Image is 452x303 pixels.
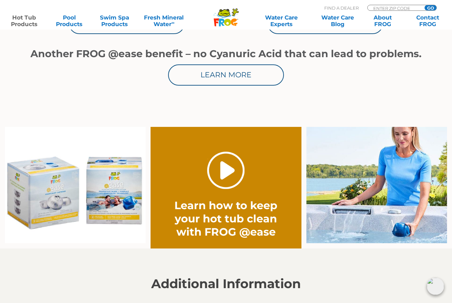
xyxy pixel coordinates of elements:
a: Fresh MineralWater∞ [142,14,186,27]
img: openIcon [427,278,444,295]
input: Zip Code Form [373,5,417,11]
a: Play Video [207,152,245,189]
sup: ∞ [171,20,174,25]
a: ContactFROG [410,14,445,27]
h2: Learn how to keep your hot tub clean with FROG @ease [166,199,286,239]
p: Find A Dealer [324,5,359,11]
img: fpo-flippin-frog-2 [306,127,447,244]
a: PoolProducts [52,14,87,27]
a: Water CareBlog [320,14,355,27]
a: AboutFROG [365,14,400,27]
input: GO [425,5,436,11]
a: Learn More [168,65,284,86]
a: Hot TubProducts [7,14,42,27]
a: Swim SpaProducts [97,14,132,27]
h2: Additional Information [23,277,429,291]
h1: Another FROG @ease benefit – no Cyanuric Acid that can lead to problems. [27,49,425,60]
img: Ease Packaging [5,127,146,244]
a: Water CareExperts [253,14,310,27]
